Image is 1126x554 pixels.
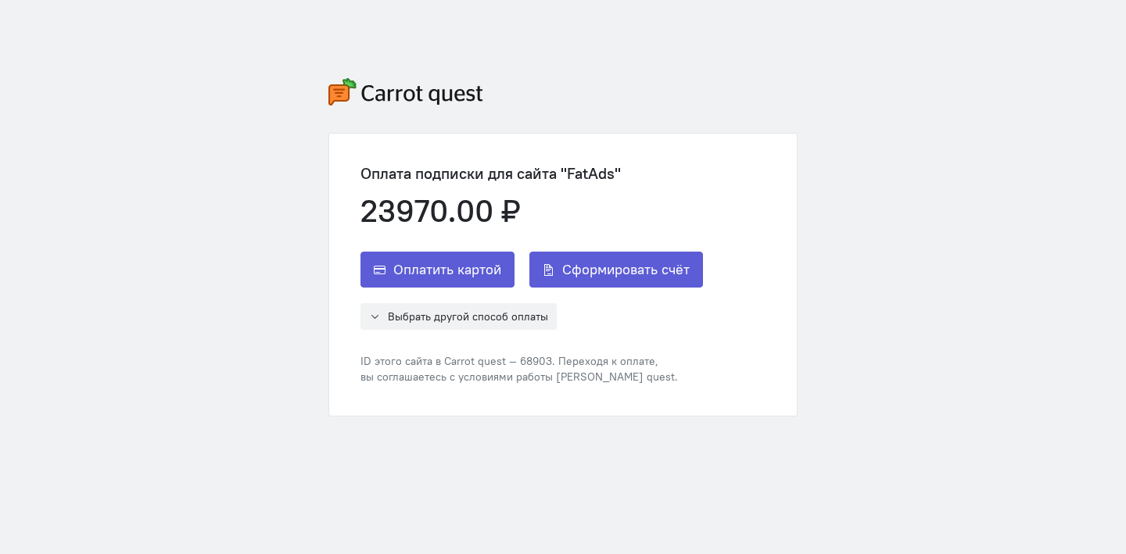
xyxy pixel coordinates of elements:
button: Сформировать счёт [529,252,703,288]
span: Сформировать счёт [562,260,690,279]
div: 23970.00 ₽ [360,194,703,228]
div: ID этого сайта в Carrot quest — 68903. Переходя к оплате, вы соглашаетесь с условиями работы [PER... [360,353,703,384]
span: Выбрать другой способ оплаты [388,309,548,323]
button: Оплатить картой [360,252,515,288]
span: Оплатить картой [393,260,501,279]
button: Выбрать другой способ оплаты [360,303,557,330]
img: carrot-quest-logo.svg [328,78,483,105]
div: Оплата подписки для сайта "FatAds" [360,165,703,182]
